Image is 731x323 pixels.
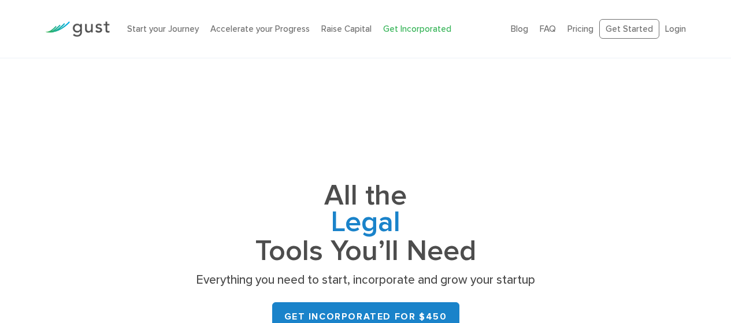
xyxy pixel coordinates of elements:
a: Login [665,24,686,34]
a: FAQ [540,24,556,34]
h1: All the Tools You’ll Need [192,183,539,264]
a: Raise Capital [321,24,372,34]
a: Start your Journey [127,24,199,34]
a: Accelerate your Progress [210,24,310,34]
a: Blog [511,24,528,34]
a: Get Incorporated [383,24,451,34]
a: Pricing [567,24,593,34]
p: Everything you need to start, incorporate and grow your startup [192,272,539,288]
img: Gust Logo [45,21,110,37]
a: Get Started [599,19,659,39]
span: Legal [192,209,539,238]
